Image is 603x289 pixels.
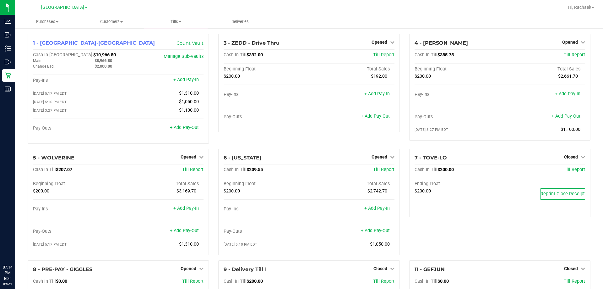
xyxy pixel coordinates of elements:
[415,114,500,120] div: Pay-Outs
[247,52,263,58] span: $392.00
[181,266,196,271] span: Opened
[79,15,144,28] a: Customers
[15,19,79,25] span: Purchases
[41,5,84,10] span: [GEOGRAPHIC_DATA]
[367,188,387,194] span: $2,742.70
[415,74,431,79] span: $200.00
[5,18,11,25] inline-svg: Analytics
[372,154,387,159] span: Opened
[372,40,387,45] span: Opened
[118,181,204,187] div: Total Sales
[564,52,585,58] a: Till Report
[415,188,431,194] span: $200.00
[179,99,199,104] span: $1,050.00
[371,74,387,79] span: $192.00
[500,66,585,72] div: Total Sales
[541,191,585,197] span: Reprint Close Receipt
[170,228,199,233] a: + Add Pay-Out
[224,242,257,247] span: [DATE] 5:10 PM EDT
[564,154,578,159] span: Closed
[56,167,72,172] span: $207.07
[15,15,79,28] a: Purchases
[364,206,390,211] a: + Add Pay-In
[33,64,55,69] span: Change Bag:
[224,229,309,234] div: Pay-Outs
[370,242,390,247] span: $1,050.00
[224,92,309,97] div: Pay-Ins
[415,40,468,46] span: 4 - [PERSON_NAME]
[179,242,199,247] span: $1,310.00
[564,266,578,271] span: Closed
[562,40,578,45] span: Opened
[33,167,56,172] span: Cash In Till
[164,54,204,59] a: Manage Sub-Vaults
[551,114,580,119] a: + Add Pay-Out
[224,114,309,120] div: Pay-Outs
[182,279,204,284] a: Till Report
[373,52,394,58] a: Till Report
[415,181,500,187] div: Ending Float
[173,206,199,211] a: + Add Pay-In
[224,66,309,72] div: Beginning Float
[437,167,454,172] span: $200.00
[5,59,11,65] inline-svg: Outbound
[564,279,585,284] a: Till Report
[33,181,118,187] div: Beginning Float
[564,167,585,172] a: Till Report
[247,279,263,284] span: $200.00
[415,52,437,58] span: Cash In Till
[540,188,585,200] button: Reprint Close Receipt
[364,91,390,97] a: + Add Pay-In
[56,279,67,284] span: $0.00
[373,279,394,284] a: Till Report
[415,155,447,161] span: 7 - TOVE-LO
[415,279,437,284] span: Cash In Till
[561,127,580,132] span: $1,100.00
[224,279,247,284] span: Cash In Till
[208,15,272,28] a: Deliveries
[173,77,199,82] a: + Add Pay-In
[33,108,67,113] span: [DATE] 3:27 PM EDT
[33,52,93,58] span: Cash In [GEOGRAPHIC_DATA]:
[415,127,448,132] span: [DATE] 3:27 PM EDT
[224,167,247,172] span: Cash In Till
[5,86,11,92] inline-svg: Reports
[568,5,591,10] span: Hi, Rachael!
[179,91,199,96] span: $1,310.00
[33,206,118,212] div: Pay-Ins
[33,279,56,284] span: Cash In Till
[95,64,112,69] span: $2,000.00
[170,125,199,130] a: + Add Pay-Out
[437,52,454,58] span: $385.75
[361,228,390,233] a: + Add Pay-Out
[95,58,112,63] span: $8,966.80
[415,66,500,72] div: Beginning Float
[33,78,118,83] div: Pay-Ins
[361,114,390,119] a: + Add Pay-Out
[33,229,118,234] div: Pay-Outs
[373,266,387,271] span: Closed
[33,125,118,131] div: Pay-Outs
[177,40,204,46] a: Count Vault
[415,266,445,272] span: 11 - GEFJUN
[223,19,257,25] span: Deliveries
[144,15,208,28] a: Tills
[177,188,196,194] span: $3,169.70
[33,100,67,104] span: [DATE] 5:10 PM EDT
[144,19,208,25] span: Tills
[224,181,309,187] div: Beginning Float
[5,45,11,52] inline-svg: Inventory
[3,264,12,281] p: 07:14 PM EDT
[6,239,25,258] iframe: Resource center
[247,167,263,172] span: $209.55
[309,66,394,72] div: Total Sales
[182,167,204,172] a: Till Report
[373,167,394,172] a: Till Report
[80,19,144,25] span: Customers
[555,91,580,97] a: + Add Pay-In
